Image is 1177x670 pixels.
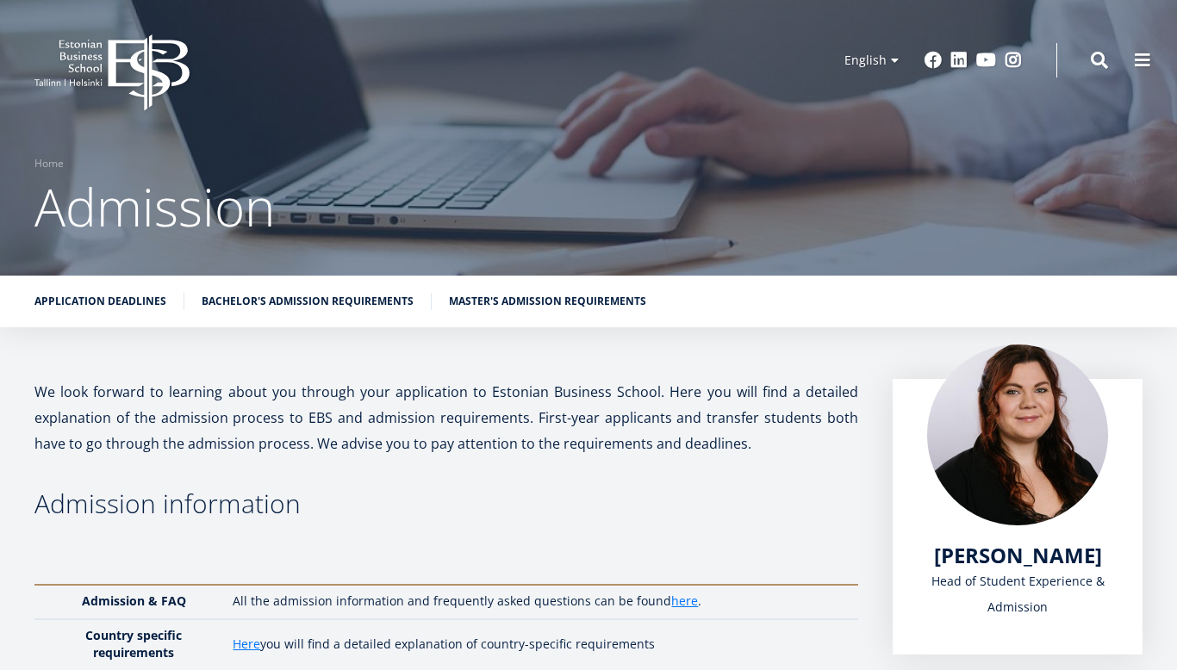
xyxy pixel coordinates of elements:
[34,379,858,456] p: We look forward to learning about you through your application to Estonian Business School. Here ...
[34,155,64,172] a: Home
[34,491,858,517] h3: Admission information
[950,52,968,69] a: Linkedin
[85,627,182,661] strong: Country specific requirements
[934,541,1102,569] span: [PERSON_NAME]
[224,585,858,619] td: All the admission information and frequently asked questions can be found .
[233,636,260,653] a: Here
[34,171,275,242] span: Admission
[449,293,646,310] a: Master's admission requirements
[976,52,996,69] a: Youtube
[927,568,1108,620] div: Head of Student Experience & Admission
[1005,52,1022,69] a: Instagram
[82,592,186,609] strong: Admission & FAQ
[925,52,942,69] a: Facebook
[927,344,1108,525] img: liina reimann
[34,293,166,310] a: Application deadlines
[671,592,698,610] a: here
[934,543,1102,568] a: [PERSON_NAME]
[202,293,414,310] a: Bachelor's admission requirements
